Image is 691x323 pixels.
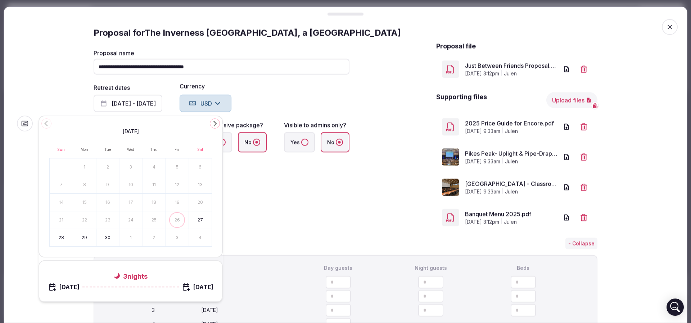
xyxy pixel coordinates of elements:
[119,141,142,158] th: Wednesday
[48,283,80,291] div: Check in
[82,272,179,281] h2: 3 night s
[505,127,518,135] span: julen
[41,118,51,129] button: Go to the Previous Month
[119,158,142,176] button: Wednesday, September 3rd, 2025
[119,176,142,193] button: Wednesday, September 10th, 2025
[94,95,162,112] button: [DATE] - [DATE]
[166,211,188,229] button: Today, Friday, September 26th, 2025
[210,118,220,129] button: Go to the Next Month
[465,179,559,188] a: [GEOGRAPHIC_DATA] - Classroom ex..jpg
[166,229,188,246] button: Friday, October 3rd, 2025
[143,211,165,229] button: Thursday, September 25th, 2025
[73,229,96,246] button: Monday, September 29th, 2025
[321,132,349,152] label: No
[180,95,231,112] button: USD
[143,158,165,176] button: Thursday, September 4th, 2025
[465,188,500,195] span: [DATE] 9:33am
[565,238,597,249] button: - Collapse
[465,70,499,77] span: [DATE] 3:12pm
[50,194,73,211] button: Sunday, September 14th, 2025
[180,83,231,89] label: Currency
[49,141,212,247] table: September 2025
[94,50,349,56] label: Proposal name
[478,264,568,272] div: Beds
[166,176,188,193] button: Friday, September 12th, 2025
[284,132,315,152] label: Yes
[504,70,517,77] span: julen
[166,194,188,211] button: Friday, September 19th, 2025
[109,306,198,314] div: 3
[386,264,475,272] div: Night guests
[201,278,291,286] div: [DATE]
[465,149,559,158] a: Pikes Peak- Uplight & Pipe-Drape.jpg
[253,139,260,146] button: No
[465,127,500,135] span: [DATE] 9:33am
[94,84,130,91] label: Retreat dates
[96,211,119,229] button: Tuesday, September 23rd, 2025
[465,210,559,218] a: Banquet Menu 2025.pdf
[50,229,73,246] button: Sunday, September 28th, 2025
[436,92,487,108] h2: Supporting files
[123,128,139,135] span: [DATE]
[73,211,96,229] button: Monday, September 22nd, 2025
[301,139,308,146] button: Yes
[189,194,212,211] button: Saturday, September 20th, 2025
[142,141,165,158] th: Thursday
[143,176,165,193] button: Thursday, September 11th, 2025
[119,194,142,211] button: Wednesday, September 17th, 2025
[166,158,188,176] button: Friday, September 5th, 2025
[96,176,119,193] button: Tuesday, September 9th, 2025
[94,27,597,39] div: Proposal for The Inverness [GEOGRAPHIC_DATA], a [GEOGRAPHIC_DATA]
[465,158,500,165] span: [DATE] 9:33am
[119,229,142,246] button: Wednesday, October 1st, 2025
[119,211,142,229] button: Wednesday, September 24th, 2025
[189,211,212,229] button: Saturday, September 27th, 2025
[201,292,291,300] div: [DATE]
[189,141,212,158] th: Saturday
[96,229,119,246] button: Tuesday, September 30th, 2025
[201,306,291,314] div: [DATE]
[73,158,96,176] button: Monday, September 1st, 2025
[504,218,517,225] span: julen
[166,141,189,158] th: Friday
[189,158,212,176] button: Saturday, September 6th, 2025
[465,61,559,70] a: Just Between Friends Proposal.pdf
[50,141,73,158] th: Sunday
[73,141,96,158] th: Monday
[73,194,96,211] button: Monday, September 15th, 2025
[436,41,476,50] h2: Proposal file
[442,148,459,166] img: Pikes Peak- Uplight & Pipe-Drape.jpg
[201,121,263,129] label: All-inclusive package?
[73,176,96,193] button: Monday, September 8th, 2025
[96,194,119,211] button: Tuesday, September 16th, 2025
[182,283,213,291] div: Check out
[505,158,518,165] span: julen
[143,194,165,211] button: Thursday, September 18th, 2025
[336,139,343,146] button: No
[189,229,212,246] button: Saturday, October 4th, 2025
[96,158,119,176] button: Tuesday, September 2nd, 2025
[50,211,73,229] button: Sunday, September 21st, 2025
[465,119,559,127] a: 2025 Price Guide for Encore.pdf
[284,121,346,129] label: Visible to admins only?
[238,132,267,152] label: No
[442,179,459,196] img: Pikes Peak - Classroom ex..jpg
[96,141,119,158] th: Tuesday
[546,92,597,108] button: Upload files
[50,176,73,193] button: Sunday, September 7th, 2025
[465,218,499,225] span: [DATE] 3:12pm
[201,264,291,272] div: Date
[505,188,518,195] span: julen
[189,176,212,193] button: Saturday, September 13th, 2025
[143,229,165,246] button: Thursday, October 2nd, 2025
[294,264,383,272] div: Day guests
